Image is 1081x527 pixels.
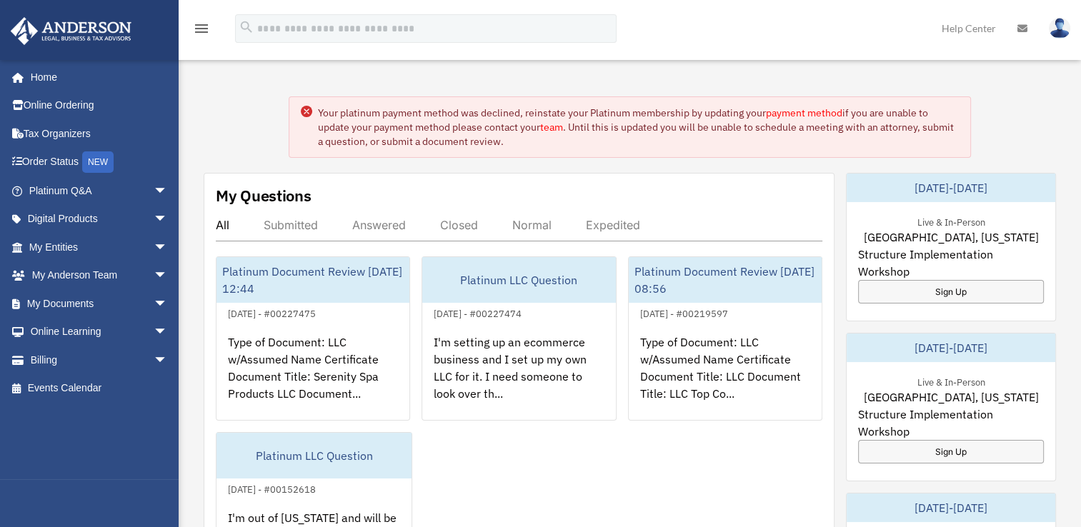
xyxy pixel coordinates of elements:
a: My Documentsarrow_drop_down [10,289,189,318]
div: Type of Document: LLC w/Assumed Name Certificate Document Title: Serenity Spa Products LLC Docume... [216,322,409,433]
span: arrow_drop_down [154,233,182,262]
span: [GEOGRAPHIC_DATA], [US_STATE] [863,388,1038,406]
a: Online Ordering [10,91,189,120]
div: Live & In-Person [905,214,996,229]
div: Platinum Document Review [DATE] 08:56 [629,257,822,303]
div: [DATE]-[DATE] [847,493,1055,522]
span: arrow_drop_down [154,318,182,347]
i: search [239,19,254,35]
a: Platinum Document Review [DATE] 08:56[DATE] - #00219597Type of Document: LLC w/Assumed Name Certi... [628,256,822,421]
img: Anderson Advisors Platinum Portal [6,17,136,45]
a: team [540,121,563,134]
a: Sign Up [858,280,1044,303]
div: Normal [512,218,552,232]
div: [DATE] - #00227474 [422,305,533,320]
div: All [216,218,229,232]
div: NEW [82,151,114,173]
div: [DATE]-[DATE] [847,174,1055,202]
a: Digital Productsarrow_drop_down [10,205,189,234]
div: Type of Document: LLC w/Assumed Name Certificate Document Title: LLC Document Title: LLC Top Co... [629,322,822,433]
a: Platinum Document Review [DATE] 12:44[DATE] - #00227475Type of Document: LLC w/Assumed Name Certi... [216,256,410,421]
i: menu [193,20,210,37]
span: arrow_drop_down [154,176,182,206]
span: arrow_drop_down [154,289,182,318]
div: [DATE]-[DATE] [847,333,1055,362]
a: My Anderson Teamarrow_drop_down [10,261,189,290]
div: Platinum Document Review [DATE] 12:44 [216,257,409,303]
span: Structure Implementation Workshop [858,246,1044,280]
div: Answered [352,218,406,232]
div: Live & In-Person [905,373,996,388]
div: Platinum LLC Question [216,433,412,478]
a: payment method [766,106,842,119]
a: My Entitiesarrow_drop_down [10,233,189,261]
div: Platinum LLC Question [422,257,615,303]
div: Your platinum payment method was declined, reinstate your Platinum membership by updating your if... [318,106,958,149]
a: Sign Up [858,440,1044,463]
a: Billingarrow_drop_down [10,346,189,374]
a: Tax Organizers [10,119,189,148]
span: arrow_drop_down [154,346,182,375]
div: [DATE] - #00227475 [216,305,327,320]
div: Expedited [586,218,640,232]
img: User Pic [1049,18,1070,39]
div: Closed [440,218,478,232]
span: arrow_drop_down [154,205,182,234]
div: [DATE] - #00152618 [216,481,327,496]
span: arrow_drop_down [154,261,182,291]
div: My Questions [216,185,312,206]
div: I'm setting up an ecommerce business and I set up my own LLC for it. I need someone to look over ... [422,322,615,433]
span: [GEOGRAPHIC_DATA], [US_STATE] [863,229,1038,246]
a: Platinum LLC Question[DATE] - #00227474I'm setting up an ecommerce business and I set up my own L... [422,256,616,421]
a: Order StatusNEW [10,148,189,177]
a: Platinum Q&Aarrow_drop_down [10,176,189,205]
a: Home [10,63,182,91]
a: Online Learningarrow_drop_down [10,318,189,346]
a: Events Calendar [10,374,189,403]
a: menu [193,25,210,37]
div: Submitted [264,218,318,232]
div: [DATE] - #00219597 [629,305,739,320]
span: Structure Implementation Workshop [858,406,1044,440]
